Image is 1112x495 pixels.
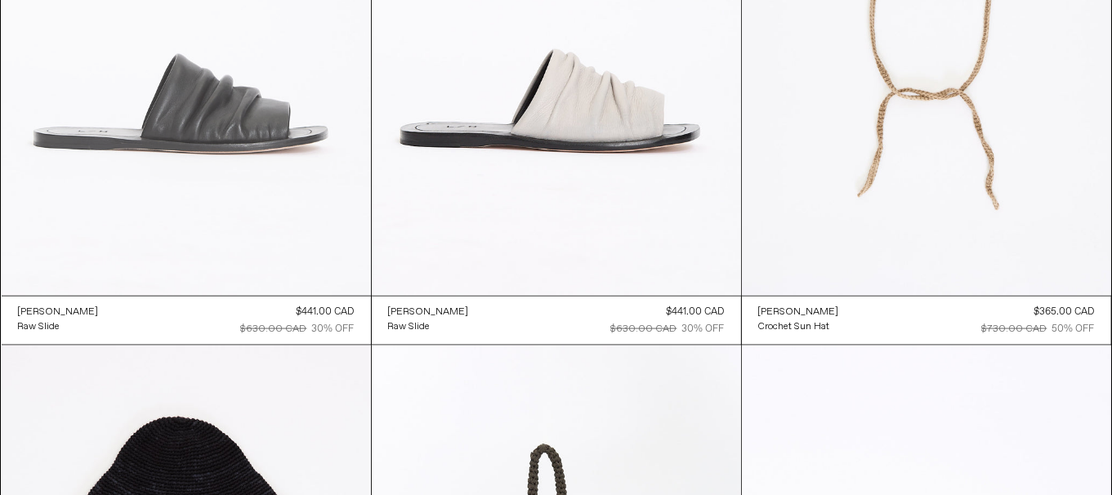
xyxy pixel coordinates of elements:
a: [PERSON_NAME] [388,305,469,319]
div: [PERSON_NAME] [18,305,99,319]
div: [PERSON_NAME] [758,305,839,319]
div: Crochet Sun Hat [758,320,830,334]
div: 30% OFF [312,322,355,337]
a: [PERSON_NAME] [18,305,99,319]
div: $441.00 CAD [667,305,725,319]
div: $630.00 CAD [241,322,307,337]
a: Raw Slide [18,319,99,334]
div: $441.00 CAD [297,305,355,319]
a: Crochet Sun Hat [758,319,839,334]
div: 30% OFF [682,322,725,337]
div: $630.00 CAD [611,322,677,337]
div: 50% OFF [1052,322,1095,337]
div: Raw Slide [388,320,431,334]
div: $730.00 CAD [982,322,1047,337]
div: [PERSON_NAME] [388,305,469,319]
a: [PERSON_NAME] [758,305,839,319]
div: $365.00 CAD [1034,305,1095,319]
a: Raw Slide [388,319,469,334]
div: Raw Slide [18,320,60,334]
